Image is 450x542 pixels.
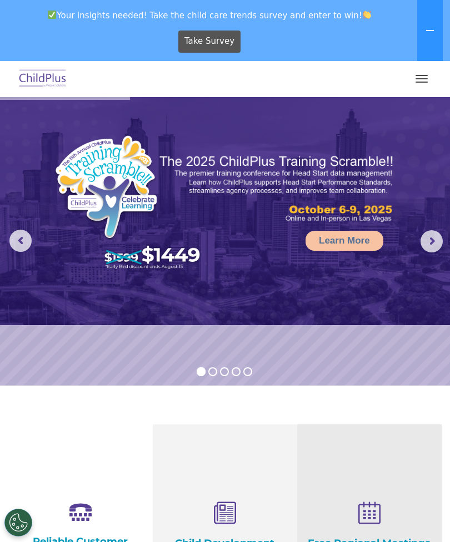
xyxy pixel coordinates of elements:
[178,31,241,53] a: Take Survey
[4,4,415,26] span: Your insights needed! Take the child care trends survey and enter to win!
[4,509,32,536] button: Cookies Settings
[306,231,383,251] a: Learn More
[363,11,371,19] img: 👏
[48,11,56,19] img: ✅
[17,66,69,92] img: ChildPlus by Procare Solutions
[184,32,234,51] span: Take Survey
